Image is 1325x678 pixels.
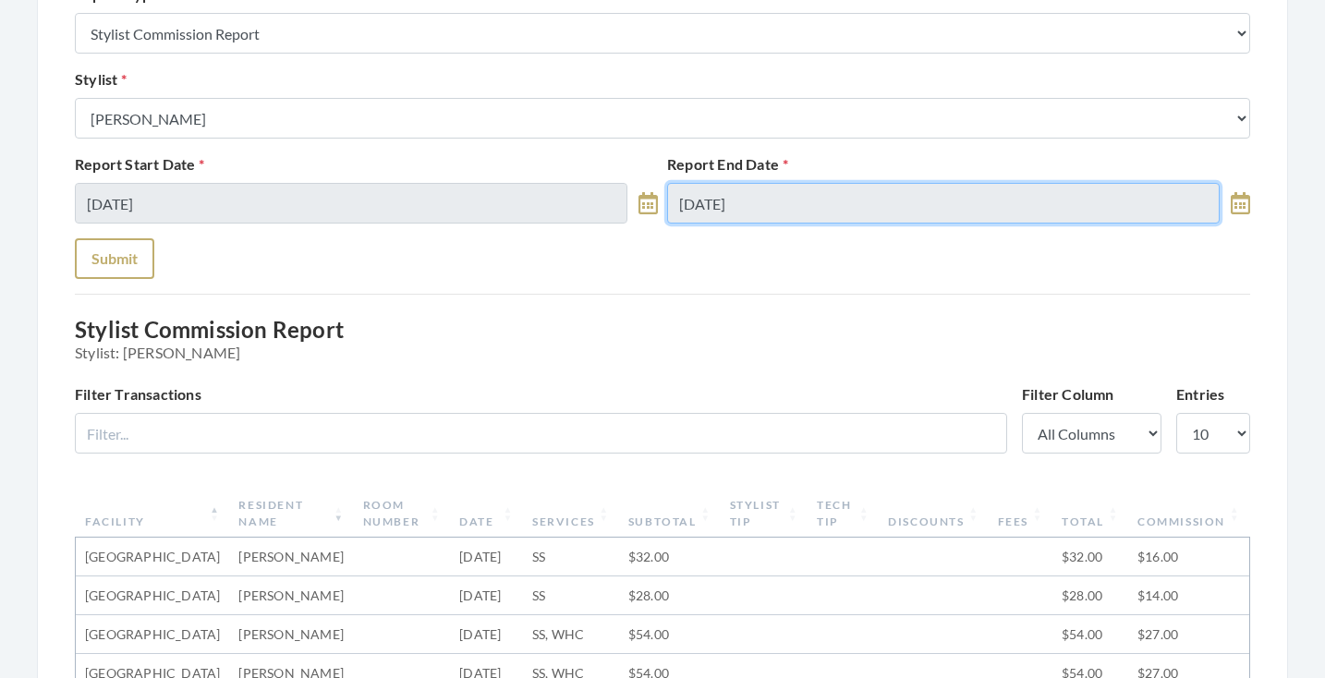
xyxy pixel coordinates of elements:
[75,317,1250,361] h3: Stylist Commission Report
[229,490,353,538] th: Resident Name: activate to sort column ascending
[1128,576,1249,615] td: $14.00
[229,615,353,654] td: [PERSON_NAME]
[75,413,1007,454] input: Filter...
[229,576,353,615] td: [PERSON_NAME]
[229,538,353,576] td: [PERSON_NAME]
[638,183,658,224] a: toggle
[667,183,1220,224] input: Select Date
[76,538,229,576] td: [GEOGRAPHIC_DATA]
[1052,538,1128,576] td: $32.00
[354,490,451,538] th: Room Number: activate to sort column ascending
[1128,615,1249,654] td: $27.00
[1231,183,1250,224] a: toggle
[1052,615,1128,654] td: $54.00
[989,490,1052,538] th: Fees: activate to sort column ascending
[619,538,721,576] td: $32.00
[667,153,788,176] label: Report End Date
[75,238,154,279] button: Submit
[808,490,879,538] th: Tech Tip: activate to sort column ascending
[523,538,619,576] td: SS
[619,490,721,538] th: Subtotal: activate to sort column ascending
[450,576,523,615] td: [DATE]
[75,344,1250,361] span: Stylist: [PERSON_NAME]
[523,490,619,538] th: Services: activate to sort column ascending
[75,153,205,176] label: Report Start Date
[75,183,627,224] input: Select Date
[619,615,721,654] td: $54.00
[879,490,988,538] th: Discounts: activate to sort column ascending
[1022,383,1114,406] label: Filter Column
[75,68,128,91] label: Stylist
[450,490,523,538] th: Date: activate to sort column ascending
[1176,383,1224,406] label: Entries
[1052,490,1128,538] th: Total: activate to sort column ascending
[1052,576,1128,615] td: $28.00
[523,576,619,615] td: SS
[1128,490,1249,538] th: Commission: activate to sort column ascending
[1128,538,1249,576] td: $16.00
[450,538,523,576] td: [DATE]
[75,383,201,406] label: Filter Transactions
[76,490,229,538] th: Facility: activate to sort column descending
[450,615,523,654] td: [DATE]
[76,615,229,654] td: [GEOGRAPHIC_DATA]
[76,576,229,615] td: [GEOGRAPHIC_DATA]
[523,615,619,654] td: SS, WHC
[619,576,721,615] td: $28.00
[721,490,808,538] th: Stylist Tip: activate to sort column ascending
